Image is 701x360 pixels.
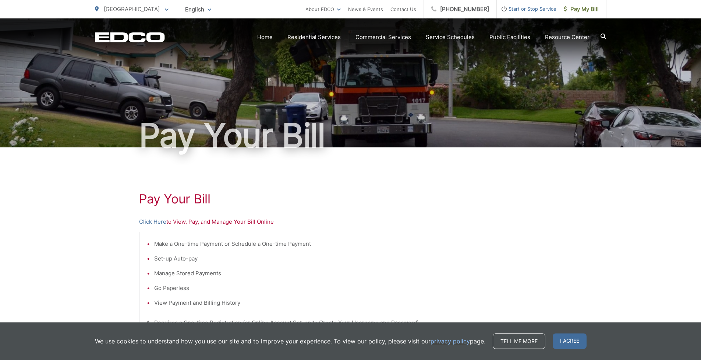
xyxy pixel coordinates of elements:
[95,337,485,346] p: We use cookies to understand how you use our site and to improve your experience. To view our pol...
[154,284,555,293] li: Go Paperless
[257,33,273,42] a: Home
[305,5,341,14] a: About EDCO
[348,5,383,14] a: News & Events
[553,333,587,349] span: I agree
[95,32,165,42] a: EDCD logo. Return to the homepage.
[139,217,166,226] a: Click Here
[180,3,217,16] span: English
[564,5,599,14] span: Pay My Bill
[431,337,470,346] a: privacy policy
[139,192,562,206] h1: Pay Your Bill
[154,240,555,248] li: Make a One-time Payment or Schedule a One-time Payment
[287,33,341,42] a: Residential Services
[147,318,555,327] p: * Requires a One-time Registration (or Online Account Set-up to Create Your Username and Password)
[139,217,562,226] p: to View, Pay, and Manage Your Bill Online
[390,5,416,14] a: Contact Us
[154,269,555,278] li: Manage Stored Payments
[489,33,530,42] a: Public Facilities
[426,33,475,42] a: Service Schedules
[104,6,160,13] span: [GEOGRAPHIC_DATA]
[154,298,555,307] li: View Payment and Billing History
[545,33,590,42] a: Resource Center
[355,33,411,42] a: Commercial Services
[154,254,555,263] li: Set-up Auto-pay
[95,117,606,154] h1: Pay Your Bill
[493,333,545,349] a: Tell me more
